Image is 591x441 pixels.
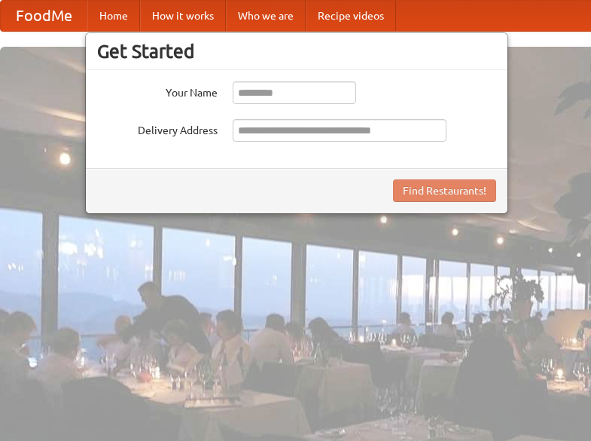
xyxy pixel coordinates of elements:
[1,1,87,31] a: FoodMe
[140,1,226,31] a: How it works
[87,1,140,31] a: Home
[97,119,218,138] label: Delivery Address
[393,179,496,202] button: Find Restaurants!
[97,81,218,100] label: Your Name
[306,1,396,31] a: Recipe videos
[97,40,496,63] h3: Get Started
[226,1,306,31] a: Who we are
